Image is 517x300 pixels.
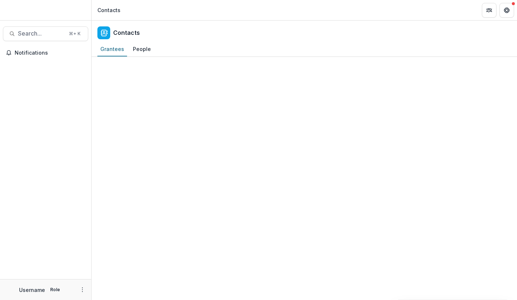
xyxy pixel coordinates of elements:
h2: Contacts [113,29,140,36]
button: Notifications [3,47,88,59]
p: Username [19,286,45,294]
a: Grantees [97,42,127,56]
div: ⌘ + K [67,30,82,38]
span: Search... [18,30,64,37]
button: More [78,285,87,294]
button: Get Help [499,3,514,18]
span: Notifications [15,50,85,56]
p: Role [48,286,62,293]
div: Grantees [97,44,127,54]
button: Partners [482,3,496,18]
button: Search... [3,26,88,41]
nav: breadcrumb [94,5,123,15]
div: People [130,44,154,54]
div: Contacts [97,6,120,14]
a: People [130,42,154,56]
